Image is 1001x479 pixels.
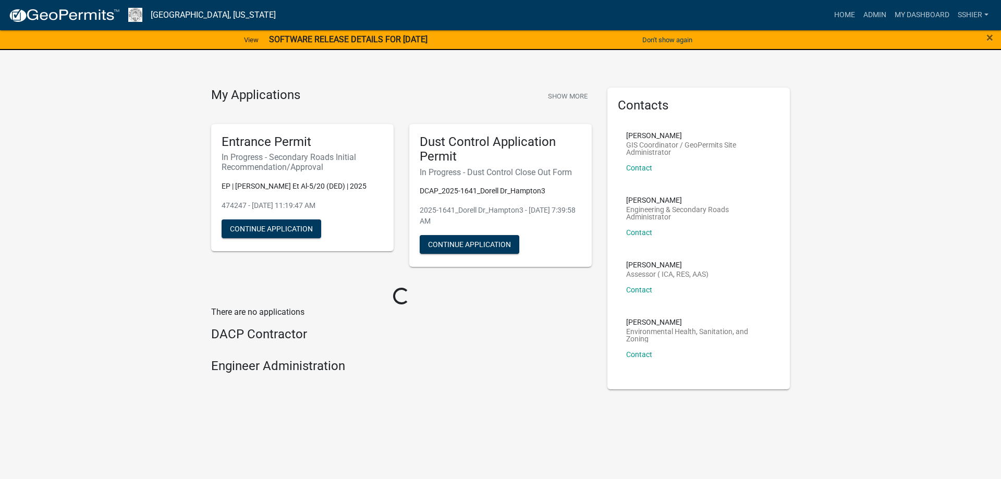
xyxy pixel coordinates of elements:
p: 474247 - [DATE] 11:19:47 AM [222,200,383,211]
img: Franklin County, Iowa [128,8,142,22]
p: Environmental Health, Sanitation, and Zoning [626,328,771,342]
p: [PERSON_NAME] [626,318,771,326]
button: Don't show again [638,31,697,48]
span: × [986,30,993,45]
a: [GEOGRAPHIC_DATA], [US_STATE] [151,6,276,24]
a: My Dashboard [890,5,954,25]
button: Continue Application [222,219,321,238]
h6: In Progress - Dust Control Close Out Form [420,167,581,177]
p: GIS Coordinator / GeoPermits Site Administrator [626,141,771,156]
a: Admin [859,5,890,25]
strong: SOFTWARE RELEASE DETAILS FOR [DATE] [269,34,428,44]
a: Contact [626,164,652,172]
button: Show More [544,88,592,105]
p: 2025-1641_Dorell Dr_Hampton3 - [DATE] 7:39:58 AM [420,205,581,227]
a: Home [830,5,859,25]
a: Contact [626,228,652,237]
p: [PERSON_NAME] [626,261,709,268]
h5: Entrance Permit [222,134,383,150]
button: Continue Application [420,235,519,254]
h4: My Applications [211,88,300,103]
p: Assessor ( ICA, RES, AAS) [626,271,709,278]
p: [PERSON_NAME] [626,196,771,204]
a: Contact [626,350,652,359]
a: Contact [626,286,652,294]
h5: Contacts [618,98,779,113]
h5: Dust Control Application Permit [420,134,581,165]
p: EP | [PERSON_NAME] Et Al-5/20 (DED) | 2025 [222,181,383,192]
p: DCAP_2025-1641_Dorell Dr_Hampton3 [420,186,581,196]
a: View [240,31,263,48]
p: [PERSON_NAME] [626,132,771,139]
p: There are no applications [211,306,592,318]
h4: DACP Contractor [211,327,592,342]
button: Close [986,31,993,44]
p: Engineering & Secondary Roads Administrator [626,206,771,220]
h6: In Progress - Secondary Roads Initial Recommendation/Approval [222,152,383,172]
a: sshier [954,5,993,25]
h4: Engineer Administration [211,359,592,374]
